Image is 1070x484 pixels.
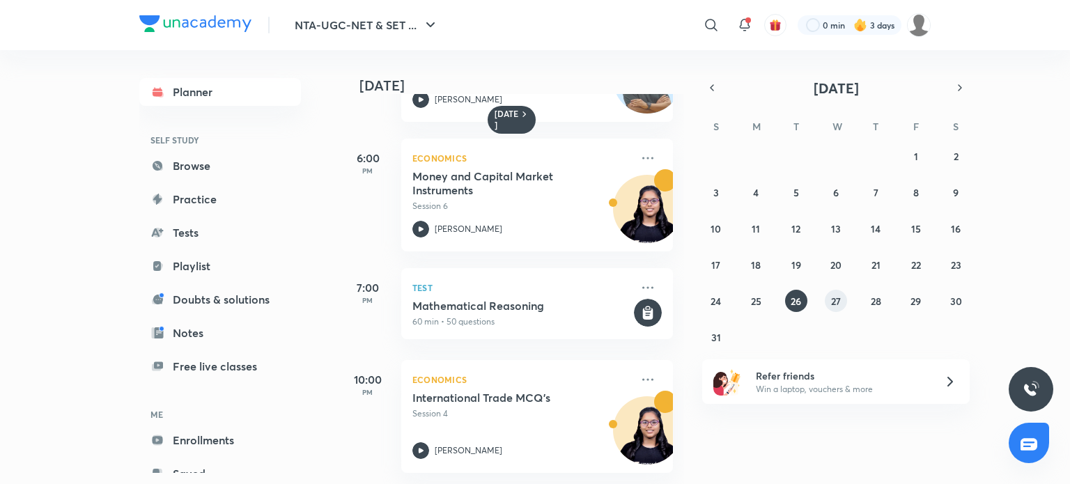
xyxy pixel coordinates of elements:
[139,403,301,426] h6: ME
[793,120,799,133] abbr: Tuesday
[745,181,767,203] button: August 4, 2025
[814,79,859,97] span: [DATE]
[945,181,967,203] button: August 9, 2025
[705,217,727,240] button: August 10, 2025
[756,383,927,396] p: Win a laptop, vouchers & more
[950,295,962,308] abbr: August 30, 2025
[913,120,919,133] abbr: Friday
[785,181,807,203] button: August 5, 2025
[614,182,681,249] img: Avatar
[871,258,881,272] abbr: August 21, 2025
[752,222,760,235] abbr: August 11, 2025
[825,217,847,240] button: August 13, 2025
[412,371,631,388] p: Economics
[914,150,918,163] abbr: August 1, 2025
[953,186,959,199] abbr: August 9, 2025
[139,185,301,213] a: Practice
[905,145,927,167] button: August 1, 2025
[139,219,301,247] a: Tests
[711,222,721,235] abbr: August 10, 2025
[751,295,761,308] abbr: August 25, 2025
[874,186,878,199] abbr: August 7, 2025
[705,326,727,348] button: August 31, 2025
[911,258,921,272] abbr: August 22, 2025
[951,258,961,272] abbr: August 23, 2025
[1023,381,1039,398] img: ttu
[713,120,719,133] abbr: Sunday
[139,128,301,152] h6: SELF STUDY
[705,181,727,203] button: August 3, 2025
[831,222,841,235] abbr: August 13, 2025
[764,14,786,36] button: avatar
[905,181,927,203] button: August 8, 2025
[825,253,847,276] button: August 20, 2025
[756,368,927,383] h6: Refer friends
[791,258,801,272] abbr: August 19, 2025
[791,222,800,235] abbr: August 12, 2025
[945,145,967,167] button: August 2, 2025
[705,253,727,276] button: August 17, 2025
[139,352,301,380] a: Free live classes
[412,150,631,166] p: Economics
[412,315,631,328] p: 60 min • 50 questions
[139,252,301,280] a: Playlist
[905,253,927,276] button: August 22, 2025
[831,295,841,308] abbr: August 27, 2025
[139,319,301,347] a: Notes
[871,295,881,308] abbr: August 28, 2025
[907,13,931,37] img: Vinayak Rana
[614,404,681,471] img: Avatar
[791,295,801,308] abbr: August 26, 2025
[753,186,759,199] abbr: August 4, 2025
[825,290,847,312] button: August 27, 2025
[435,223,502,235] p: [PERSON_NAME]
[905,290,927,312] button: August 29, 2025
[873,120,878,133] abbr: Thursday
[951,222,961,235] abbr: August 16, 2025
[359,77,687,94] h4: [DATE]
[412,169,586,197] h5: Money and Capital Market Instruments
[412,299,631,313] h5: Mathematical Reasoning
[340,150,396,166] h5: 6:00
[953,120,959,133] abbr: Saturday
[139,426,301,454] a: Enrollments
[139,152,301,180] a: Browse
[713,368,741,396] img: referral
[793,186,799,199] abbr: August 5, 2025
[785,217,807,240] button: August 12, 2025
[435,444,502,457] p: [PERSON_NAME]
[713,186,719,199] abbr: August 3, 2025
[911,222,921,235] abbr: August 15, 2025
[864,253,887,276] button: August 21, 2025
[495,109,519,131] h6: [DATE]
[286,11,447,39] button: NTA-UGC-NET & SET ...
[785,290,807,312] button: August 26, 2025
[830,258,842,272] abbr: August 20, 2025
[785,253,807,276] button: August 19, 2025
[910,295,921,308] abbr: August 29, 2025
[412,279,631,296] p: Test
[705,290,727,312] button: August 24, 2025
[864,181,887,203] button: August 7, 2025
[435,93,502,106] p: [PERSON_NAME]
[722,78,950,97] button: [DATE]
[340,166,396,175] p: PM
[945,253,967,276] button: August 23, 2025
[340,371,396,388] h5: 10:00
[905,217,927,240] button: August 15, 2025
[711,295,721,308] abbr: August 24, 2025
[412,200,631,212] p: Session 6
[139,78,301,106] a: Planner
[913,186,919,199] abbr: August 8, 2025
[711,258,720,272] abbr: August 17, 2025
[340,296,396,304] p: PM
[769,19,782,31] img: avatar
[412,407,631,420] p: Session 4
[745,290,767,312] button: August 25, 2025
[832,120,842,133] abbr: Wednesday
[945,290,967,312] button: August 30, 2025
[833,186,839,199] abbr: August 6, 2025
[752,120,761,133] abbr: Monday
[871,222,881,235] abbr: August 14, 2025
[139,15,251,32] img: Company Logo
